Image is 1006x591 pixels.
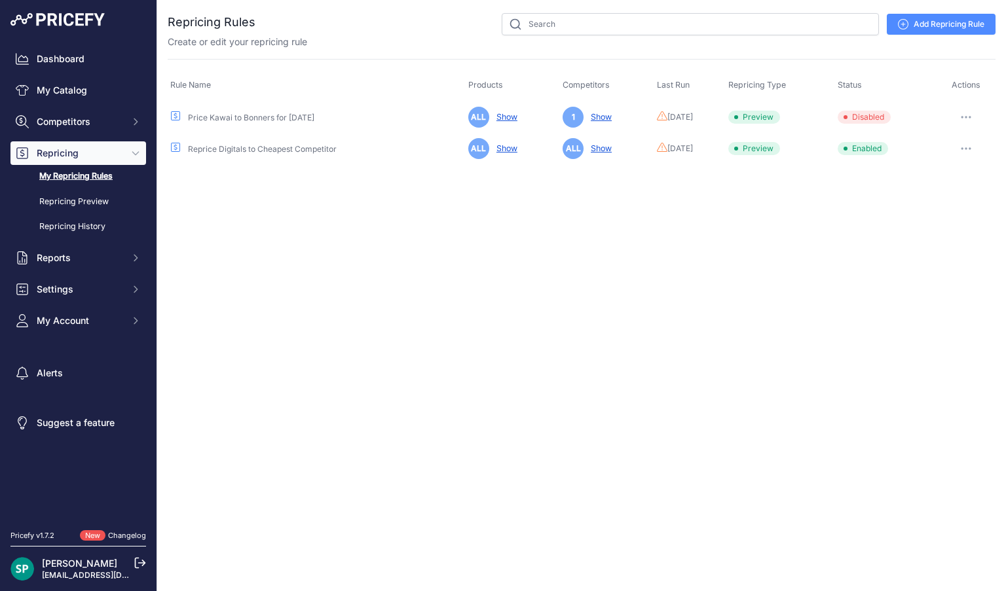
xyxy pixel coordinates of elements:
[10,13,105,26] img: Pricefy Logo
[728,80,786,90] span: Repricing Type
[10,165,146,188] a: My Repricing Rules
[728,142,780,155] span: Preview
[10,411,146,435] a: Suggest a feature
[168,35,307,48] p: Create or edit your repricing rule
[188,113,314,122] a: Price Kawai to Bonners for [DATE]
[563,107,584,128] span: 1
[586,143,612,153] a: Show
[491,112,517,122] a: Show
[10,110,146,134] button: Competitors
[468,80,503,90] span: Products
[728,111,780,124] span: Preview
[80,530,105,541] span: New
[37,283,122,296] span: Settings
[10,246,146,270] button: Reports
[468,107,489,128] span: ALL
[170,80,211,90] span: Rule Name
[887,14,996,35] a: Add Repricing Rule
[838,80,862,90] span: Status
[10,190,146,213] a: Repricing Preview
[667,143,693,154] span: [DATE]
[37,314,122,327] span: My Account
[10,79,146,102] a: My Catalog
[37,147,122,160] span: Repricing
[42,558,117,569] a: [PERSON_NAME]
[952,80,980,90] span: Actions
[10,530,54,541] div: Pricefy v1.7.2
[838,111,891,124] span: Disabled
[468,138,489,159] span: ALL
[10,141,146,165] button: Repricing
[10,309,146,332] button: My Account
[10,278,146,301] button: Settings
[10,361,146,385] a: Alerts
[10,47,146,71] a: Dashboard
[10,215,146,238] a: Repricing History
[563,80,610,90] span: Competitors
[586,112,612,122] a: Show
[10,47,146,514] nav: Sidebar
[491,143,517,153] a: Show
[188,144,337,154] a: Reprice Digitals to Cheapest Competitor
[502,13,879,35] input: Search
[108,531,146,540] a: Changelog
[37,115,122,128] span: Competitors
[657,80,690,90] span: Last Run
[838,142,888,155] span: Enabled
[42,570,179,580] a: [EMAIL_ADDRESS][DOMAIN_NAME]
[37,251,122,264] span: Reports
[563,138,584,159] span: ALL
[667,112,693,122] span: [DATE]
[168,13,255,31] h2: Repricing Rules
